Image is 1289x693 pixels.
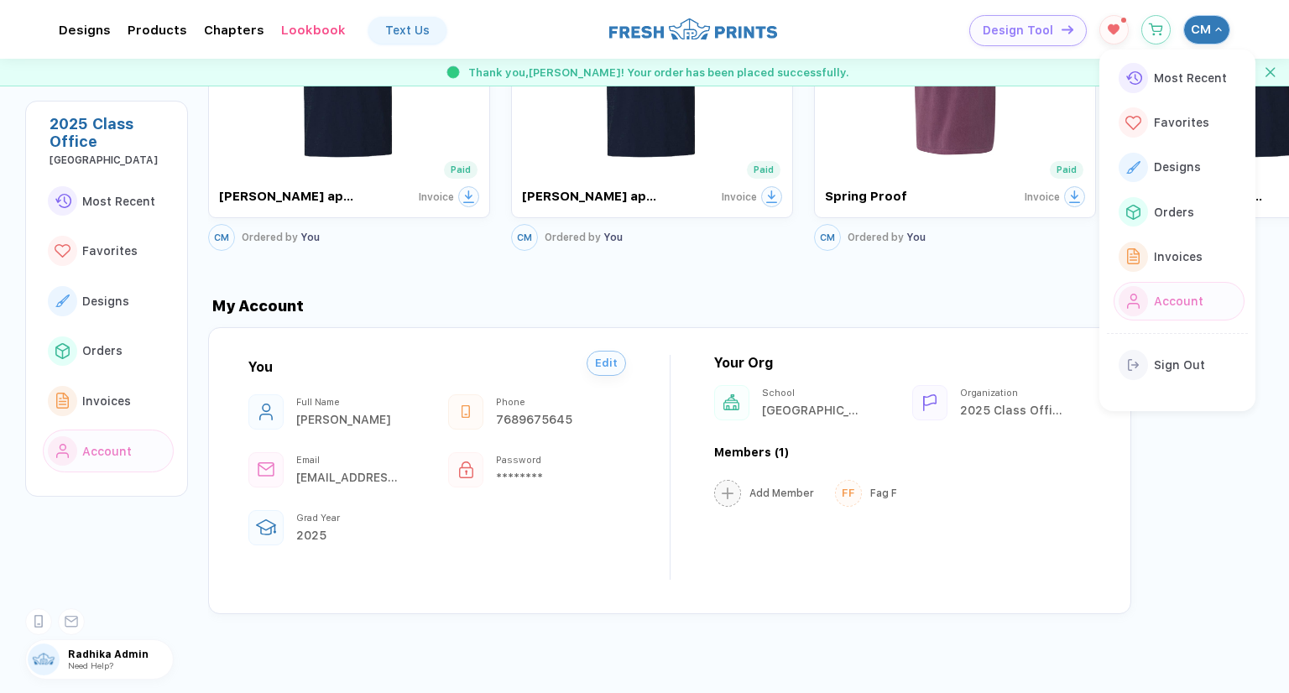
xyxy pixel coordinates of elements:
span: Invoice [722,191,757,203]
div: You [545,232,623,243]
div: LookbookToggle dropdown menu chapters [281,23,346,38]
div: Full Name [296,397,399,408]
button: link to iconAccount [1114,282,1245,320]
img: icon [1062,25,1073,34]
button: link to iconInvoices [1114,237,1245,275]
img: link to icon [56,393,70,409]
div: You [248,359,273,375]
img: link to icon [55,194,71,208]
div: Email [296,455,399,466]
div: Text Us [385,23,430,37]
div: charliem@yopmail.com [296,471,399,484]
div: [PERSON_NAME] apparel [522,189,662,204]
div: Paid [451,164,471,175]
div: 7689675645 [496,413,599,426]
div: Phone [496,397,599,408]
button: link to iconFavorites [1114,104,1245,142]
span: Sign Out [1154,358,1205,372]
img: link to icon [1125,71,1142,86]
div: Add Member [749,487,814,499]
span: Orders [1154,206,1194,219]
button: Edit [587,351,626,376]
img: logo [609,16,777,42]
span: CM [214,232,229,243]
span: CM [517,232,532,243]
img: link to icon [1126,161,1140,174]
div: Abilene Christian University [50,154,174,166]
img: link to icon [1127,248,1140,264]
img: link to icon [55,343,70,358]
img: link to icon [1128,359,1140,371]
span: Account [1154,294,1203,308]
div: Spring Proof [825,189,965,204]
button: link to iconOrders [43,330,174,373]
span: Invoices [82,394,131,408]
div: [PERSON_NAME] apparel [219,189,359,204]
button: link to iconInvoices [43,379,174,423]
div: You [242,232,320,243]
div: ChaptersToggle dropdown menu chapters [204,23,264,38]
button: CM [208,224,235,251]
span: Orders [82,344,123,357]
img: link to icon [55,244,70,258]
div: My Account [208,297,1289,315]
div: Members ( 1 ) [714,445,1092,459]
span: Favorites [1154,116,1209,129]
div: ProductsToggle dropdown menu [128,23,187,38]
span: Account [82,445,132,458]
span: CM [820,232,835,243]
div: Lookbook [281,23,346,38]
button: link to iconDesigns [1114,148,1245,186]
button: CM [511,224,538,251]
span: Thank you, [PERSON_NAME] ! Your order has been placed successfully. [468,66,849,79]
img: link to icon [1125,116,1141,130]
button: link to iconOrders [1114,193,1245,231]
button: CM [814,224,841,251]
img: link to icon [1126,205,1140,220]
div: Abilene Christian University [762,404,865,417]
button: Design Toolicon [969,15,1087,46]
span: Designs [1154,160,1201,174]
div: Charlie M [296,413,399,426]
button: link to iconSign Out [1114,346,1245,384]
span: Most Recent [1154,71,1227,85]
span: Design Tool [983,23,1053,38]
span: Radhika Admin [68,649,173,660]
div: Password [496,455,599,466]
span: Edit [595,357,618,369]
div: 2025 Class Office [50,115,174,150]
div: Paid [754,164,774,175]
div: FF [835,480,862,507]
span: Ordered by [242,232,298,243]
span: Invoice [419,191,454,203]
div: 2025 [296,529,399,542]
div: School [762,388,865,399]
div: DesignsToggle dropdown menu [59,23,111,38]
div: 2025 Class Office [960,404,1063,417]
button: Add Member [714,480,814,507]
sup: 1 [1121,18,1126,23]
div: Fag F [870,487,897,499]
img: link to icon [1127,294,1140,309]
a: Text Us [368,17,446,44]
span: Favorites [82,244,138,258]
span: Ordered by [545,232,601,243]
span: Designs [82,294,129,308]
div: Grad Year [296,513,399,524]
div: Your Org [714,355,773,371]
div: You [848,232,926,243]
img: success gif [440,59,467,86]
img: user profile [28,643,60,675]
span: Most Recent [82,195,155,208]
img: link to icon [55,294,70,307]
div: Paid [1057,164,1077,175]
span: CM [1191,22,1211,37]
span: Invoices [1154,250,1203,263]
button: link to iconMost Recent [43,180,174,223]
img: link to icon [56,444,70,459]
div: Organization [960,388,1063,399]
button: CM [1183,15,1230,44]
span: Ordered by [848,232,904,243]
button: link to iconFavorites [43,229,174,273]
button: link to iconAccount [43,430,174,473]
